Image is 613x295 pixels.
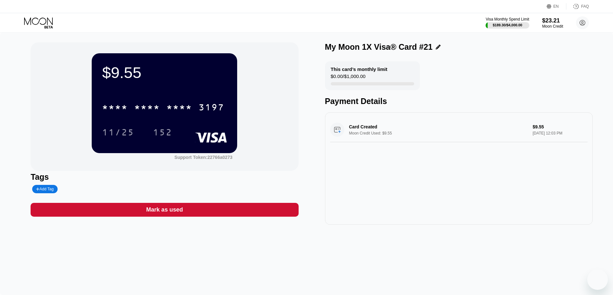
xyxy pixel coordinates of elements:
div: This card’s monthly limit [331,66,387,72]
div: $23.21 [542,17,563,24]
div: FAQ [581,4,589,9]
iframe: Кнопка запуска окна обмена сообщениями [587,269,608,290]
div: Tags [31,172,298,182]
div: FAQ [566,3,589,10]
div: EN [547,3,566,10]
div: 3197 [199,103,224,113]
div: My Moon 1X Visa® Card #21 [325,42,433,52]
div: $9.55 [102,64,227,82]
div: 11/25 [97,124,139,140]
div: Mark as used [31,203,298,217]
div: Add Tag [36,187,53,191]
div: Add Tag [32,185,57,193]
div: 152 [148,124,177,140]
div: Support Token:22766a0273 [174,155,232,160]
div: $23.21Moon Credit [542,17,563,29]
div: $0.00 / $1,000.00 [331,74,366,82]
div: Payment Details [325,97,593,106]
div: $189.30 / $4,000.00 [493,23,522,27]
div: Visa Monthly Spend Limit$189.30/$4,000.00 [486,17,529,29]
div: 11/25 [102,128,134,138]
div: Moon Credit [542,24,563,29]
div: Support Token: 22766a0273 [174,155,232,160]
div: Mark as used [146,206,183,213]
div: Visa Monthly Spend Limit [486,17,529,22]
div: EN [553,4,559,9]
div: 152 [153,128,172,138]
